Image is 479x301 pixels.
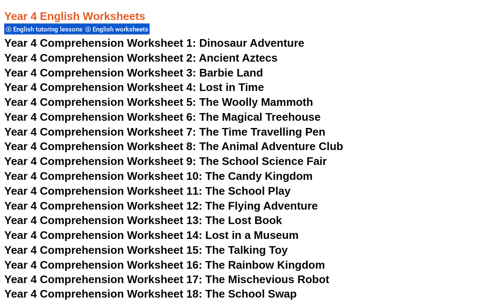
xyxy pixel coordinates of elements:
a: Year 4 Comprehension Worksheet 3: Barbie Land [4,66,263,79]
a: Year 4 Comprehension Worksheet 8: The Animal Adventure Club [4,140,343,153]
a: Year 4 Comprehension Worksheet 14: Lost in a Museum [4,229,299,241]
a: Year 4 Comprehension Worksheet 15: The Talking Toy [4,244,288,256]
a: Year 4 Comprehension Worksheet 18: The School Swap [4,288,297,301]
a: Year 4 Comprehension Worksheet 4: Lost in Time [4,81,264,94]
iframe: Chat Widget [337,205,479,301]
a: Year 4 Comprehension Worksheet 16: The Rainbow Kingdom [4,258,325,271]
span: English worksheets [93,26,151,33]
a: Year 4 Comprehension Worksheet 13: The Lost Book [4,214,282,227]
a: Year 4 Comprehension Worksheet 6: The Magical Treehouse [4,111,321,123]
a: Year 4 Comprehension Worksheet 5: The Woolly Mammoth [4,96,313,108]
span: Year 4 Comprehension Worksheet 1: [4,37,196,49]
div: English tutoring lessons [4,23,84,35]
a: Year 4 Comprehension Worksheet 7: The Time Travelling Pen [4,125,326,138]
a: Year 4 Comprehension Worksheet 10: The Candy Kingdom [4,170,313,182]
a: Year 4 Comprehension Worksheet 9: The School Science Fair [4,155,327,168]
a: Year 4 Comprehension Worksheet 1: Dinosaur Adventure [4,37,304,49]
span: Dinosaur Adventure [199,37,304,49]
div: English worksheets [84,23,150,35]
a: Year 4 Comprehension Worksheet 12: The Flying Adventure [4,199,318,212]
a: Year 4 Comprehension Worksheet 2: Ancient Aztecs [4,51,278,64]
a: Year 4 Comprehension Worksheet 11: The School Play [4,185,291,197]
span: English tutoring lessons [13,26,85,33]
a: Year 4 Comprehension Worksheet 17: The Mischevious Robot [4,273,329,286]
